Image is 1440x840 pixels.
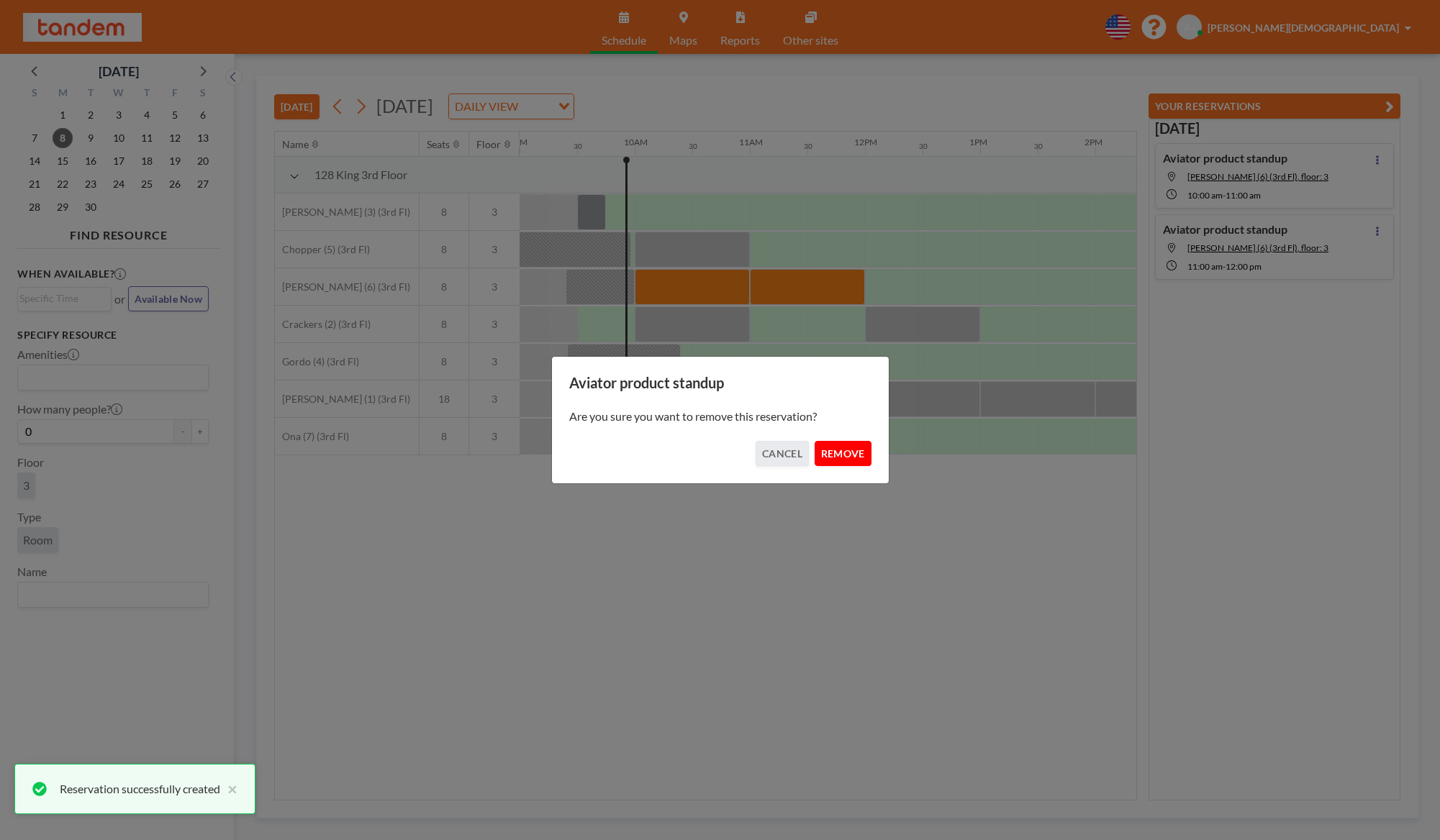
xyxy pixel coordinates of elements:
[569,409,871,424] p: Are you sure you want to remove this reservation?
[60,780,220,798] div: Reservation successfully created
[220,780,237,798] button: close
[756,441,809,466] button: CANCEL
[569,374,871,392] h3: Aviator product standup
[815,441,871,466] button: REMOVE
